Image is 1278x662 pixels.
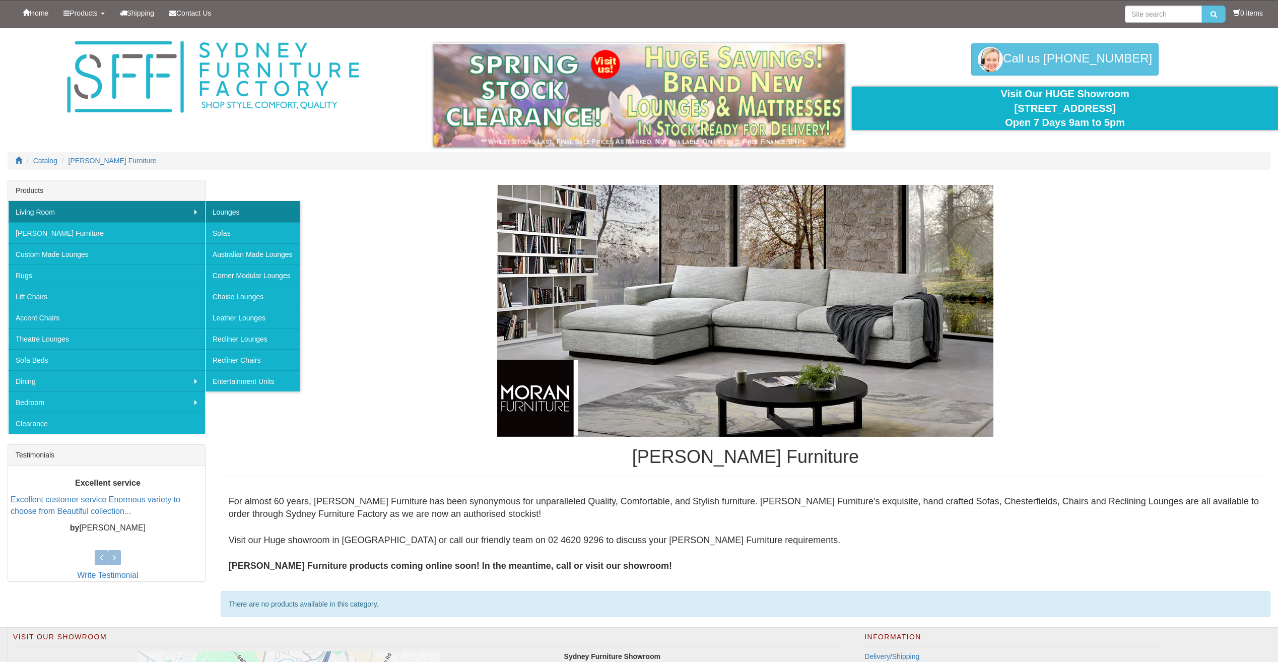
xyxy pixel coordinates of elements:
a: Excellent customer service Enormous variety to choose from Beautiful collection... [11,495,180,515]
b: by [70,523,80,532]
b: [PERSON_NAME] Furniture products coming online soon! In the meantime, call or visit our showroom! [229,561,672,571]
a: Lift Chairs [8,286,205,307]
a: Australian Made Lounges [205,243,300,264]
span: Contact Us [176,9,211,17]
a: [PERSON_NAME] Furniture [8,222,205,243]
img: spring-sale.gif [434,43,845,147]
h1: [PERSON_NAME] Furniture [221,447,1270,467]
a: [PERSON_NAME] Furniture [69,157,157,165]
a: Dining [8,370,205,391]
a: Theatre Lounges [8,328,205,349]
a: Lounges [205,201,300,222]
a: Home [15,1,56,26]
a: Chaise Lounges [205,286,300,307]
a: Custom Made Lounges [8,243,205,264]
a: Corner Modular Lounges [205,264,300,286]
img: Moran Furniture [497,185,993,437]
a: Sofas [205,222,300,243]
h2: Information [864,633,1159,646]
a: Recliner Chairs [205,349,300,370]
a: Leather Lounges [205,307,300,328]
a: Recliner Lounges [205,328,300,349]
strong: Sydney Furniture Showroom [564,652,660,660]
span: Home [30,9,48,17]
a: Bedroom [8,391,205,413]
a: Delivery/Shipping [864,652,919,660]
a: Living Room [8,201,205,222]
a: Shipping [112,1,162,26]
span: Shipping [127,9,155,17]
div: Visit Our HUGE Showroom [STREET_ADDRESS] Open 7 Days 9am to 5pm [859,87,1270,130]
li: 0 items [1233,8,1263,18]
div: For almost 60 years, [PERSON_NAME] Furniture has been synonymous for unparalleled Quality, Comfor... [221,487,1270,581]
span: Products [70,9,97,17]
a: Rugs [8,264,205,286]
div: There are no products available in this category. [221,591,1270,617]
img: Sydney Furniture Factory [62,38,364,116]
a: Sofa Beds [8,349,205,370]
a: Entertainment Units [205,370,300,391]
div: Testimonials [8,445,205,466]
a: Clearance [8,413,205,434]
a: Contact Us [162,1,219,26]
a: Accent Chairs [8,307,205,328]
p: [PERSON_NAME] [11,522,205,534]
div: Products [8,180,205,201]
a: Products [56,1,112,26]
b: Excellent service [75,479,141,487]
input: Site search [1125,6,1202,23]
a: Write Testimonial [77,571,138,579]
a: Catalog [33,157,57,165]
h2: Visit Our Showroom [13,633,839,646]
